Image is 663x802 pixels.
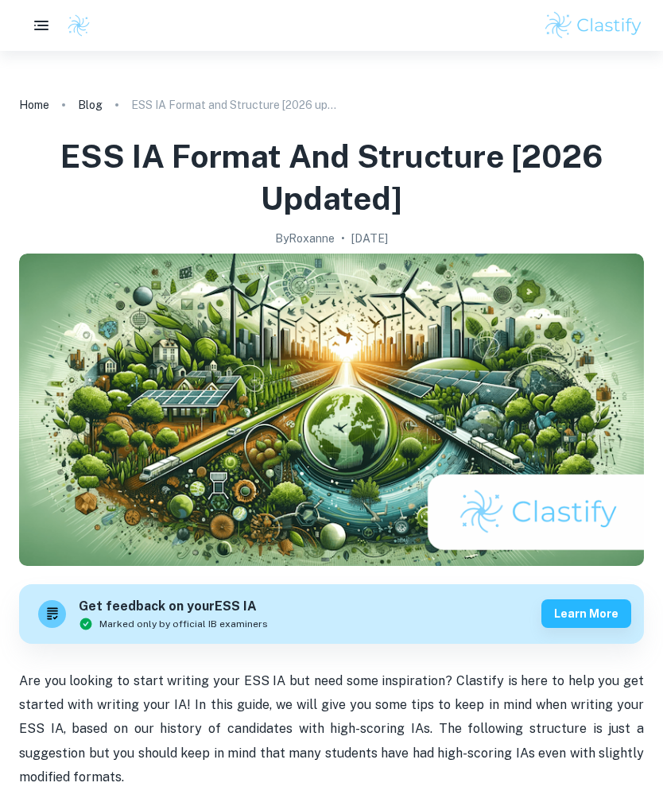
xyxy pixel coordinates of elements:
img: ESS IA Format and Structure [2026 updated] cover image [19,254,644,566]
p: Are you looking to start writing your ESS IA but need some inspiration? Clastify is here to help ... [19,669,644,790]
a: Get feedback on yourESS IAMarked only by official IB examinersLearn more [19,584,644,644]
h2: By Roxanne [275,230,335,247]
h2: [DATE] [351,230,388,247]
img: Clastify logo [67,14,91,37]
button: Learn more [541,599,631,628]
a: Home [19,94,49,116]
p: • [341,230,345,247]
p: ESS IA Format and Structure [2026 updated] [131,96,338,114]
a: Blog [78,94,103,116]
img: Clastify logo [543,10,644,41]
span: Marked only by official IB examiners [99,617,268,631]
h6: Get feedback on your ESS IA [79,597,268,617]
a: Clastify logo [57,14,91,37]
h1: ESS IA Format and Structure [2026 updated] [19,135,644,220]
